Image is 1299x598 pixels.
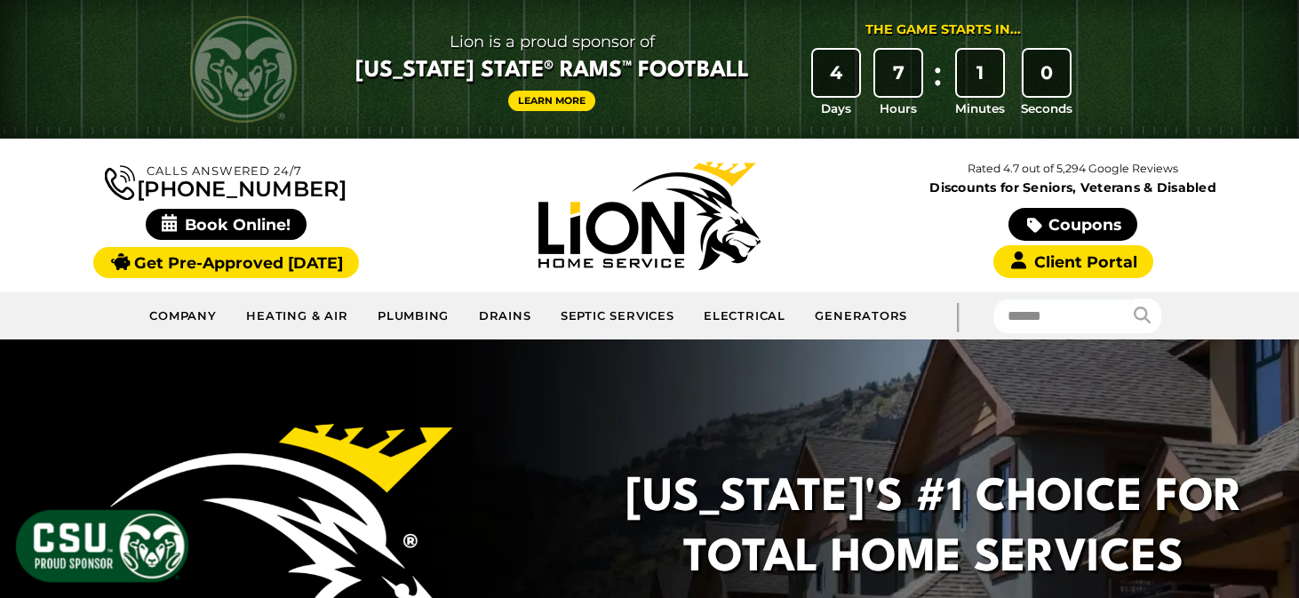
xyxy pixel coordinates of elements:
a: Electrical [689,299,801,334]
a: Plumbing [363,299,465,334]
a: Client Portal [993,245,1153,278]
span: Days [821,100,851,117]
span: Discounts for Seniors, Veterans & Disabled [865,181,1281,194]
span: Seconds [1021,100,1072,117]
a: [PHONE_NUMBER] [105,162,347,200]
p: Rated 4.7 out of 5,294 Google Reviews [861,159,1285,179]
div: 7 [875,50,921,96]
span: Book Online! [146,209,307,240]
a: Heating & Air [232,299,363,334]
a: Learn More [508,91,595,111]
span: Minutes [955,100,1005,117]
a: Get Pre-Approved [DATE] [93,247,359,278]
h2: [US_STATE]'s #1 Choice For Total Home Services [622,469,1246,589]
a: Generators [801,299,921,334]
div: : [929,50,947,118]
div: The Game Starts in... [865,20,1021,40]
a: Septic Services [546,299,689,334]
div: 0 [1024,50,1070,96]
span: Hours [880,100,917,117]
img: CSU Sponsor Badge [13,507,191,585]
div: 4 [813,50,859,96]
a: Drains [464,299,546,334]
img: CSU Rams logo [190,16,297,123]
div: 1 [957,50,1003,96]
a: Company [135,299,232,334]
span: Lion is a proud sponsor of [355,28,749,56]
img: Lion Home Service [538,162,761,270]
span: [US_STATE] State® Rams™ Football [355,56,749,86]
div: | [922,292,993,339]
a: Coupons [1008,208,1136,241]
